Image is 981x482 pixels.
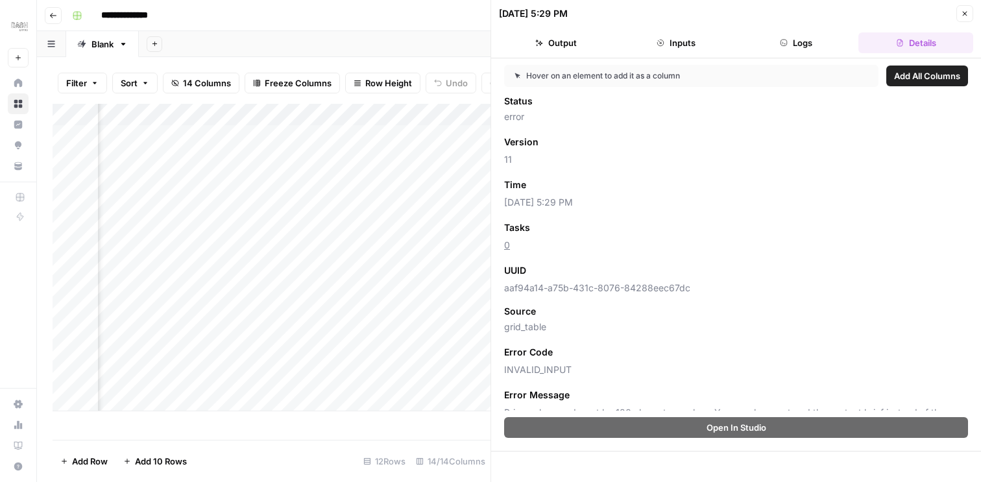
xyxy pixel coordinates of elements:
a: Learning Hub [8,435,29,456]
span: [DATE] 5:29 PM [504,196,968,209]
span: Sort [121,77,138,90]
button: Output [499,32,614,53]
div: [DATE] 5:29 PM [499,7,568,20]
button: Add 10 Rows [115,451,195,472]
span: Error Message [504,389,570,402]
a: Insights [8,114,29,135]
button: Sort [112,73,158,93]
a: Browse [8,93,29,114]
a: Settings [8,394,29,415]
a: 0 [504,239,510,250]
span: Row Height [365,77,412,90]
button: Add Row [53,451,115,472]
button: Inputs [619,32,734,53]
span: Tasks [504,221,530,234]
span: error [504,110,968,123]
div: 14/14 Columns [411,451,490,472]
span: Version [504,136,539,149]
button: 14 Columns [163,73,239,93]
a: Opportunities [8,135,29,156]
div: Blank [91,38,114,51]
span: Error Code [504,346,553,359]
a: Usage [8,415,29,435]
span: aaf94a14-a75b-431c-8076-84288eec67dc [504,282,968,295]
span: Add Row [72,455,108,468]
span: 11 [504,153,968,166]
button: Add All Columns [886,66,968,86]
span: UUID [504,264,526,277]
span: Source [504,305,536,318]
span: INVALID_INPUT [504,363,968,376]
button: Logs [739,32,854,53]
span: Open In Studio [707,421,766,434]
button: Details [858,32,973,53]
img: Dash Logo [8,15,31,38]
div: 12 Rows [358,451,411,472]
span: Time [504,178,526,191]
span: Freeze Columns [265,77,332,90]
button: Workspace: Dash [8,10,29,43]
div: Hover on an element to add it as a column [515,70,774,82]
a: Your Data [8,156,29,176]
span: Status [504,95,533,108]
span: Add 10 Rows [135,455,187,468]
span: 14 Columns [183,77,231,90]
a: Blank [66,31,139,57]
button: Undo [426,73,476,93]
span: grid_table [504,320,968,333]
button: Row Height [345,73,420,93]
a: Home [8,73,29,93]
span: Primary keyword must be 120 characters or less. You may have entered the content brief instead of... [504,406,968,432]
button: Freeze Columns [245,73,340,93]
button: Open In Studio [504,417,968,438]
button: Help + Support [8,456,29,477]
span: Filter [66,77,87,90]
button: Filter [58,73,107,93]
span: Add All Columns [894,69,960,82]
span: Undo [446,77,468,90]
